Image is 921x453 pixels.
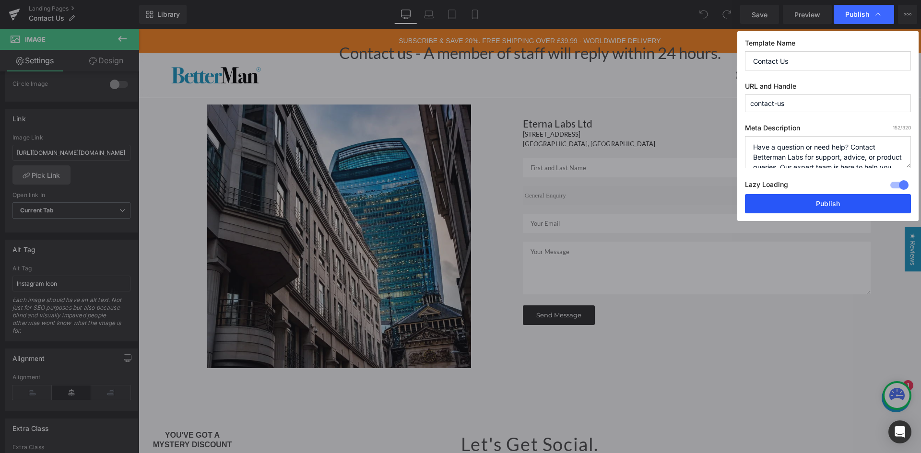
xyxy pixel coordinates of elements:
span: /320 [893,125,911,130]
inbox-online-store-chat: Shopify online store chat [740,355,775,386]
span: Publish [845,10,869,19]
font: Eterna Labs Ltd [384,89,454,101]
p: [GEOGRAPHIC_DATA], [GEOGRAPHIC_DATA] [384,111,732,120]
img: Eterna Labs Ltd 20-22 Wenlock Road London, N1 7GU [69,76,332,339]
label: Template Name [745,39,911,51]
input: Your Email [384,185,732,204]
div: Open Intercom Messenger [888,420,911,443]
button: Publish [745,194,911,213]
textarea: Have a question or need help? Contact Betterman Labs for support, advice, or product queries. Our... [745,136,911,168]
h3: Let's Get Social. [111,401,672,430]
span: 152 [893,125,900,130]
input: First and Last Name [384,129,732,149]
button: Send Message [384,277,456,296]
label: URL and Handle [745,82,911,94]
label: Lazy Loading [745,178,788,194]
p: [STREET_ADDRESS] [384,101,732,111]
label: Meta Description [745,124,911,136]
